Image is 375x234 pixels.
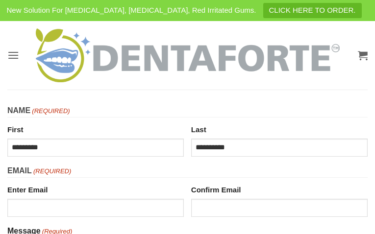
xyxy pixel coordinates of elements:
[7,182,184,196] label: Enter Email
[263,3,362,18] a: CLICK HERE TO ORDER.
[32,166,71,177] span: (Required)
[191,121,368,136] label: Last
[31,106,70,117] span: (Required)
[7,104,368,117] legend: Name
[36,28,340,82] img: DENTAFORTE™
[7,164,368,178] legend: Email
[7,121,184,136] label: First
[7,43,19,67] a: Menu
[191,182,368,196] label: Confirm Email
[358,45,368,66] a: View cart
